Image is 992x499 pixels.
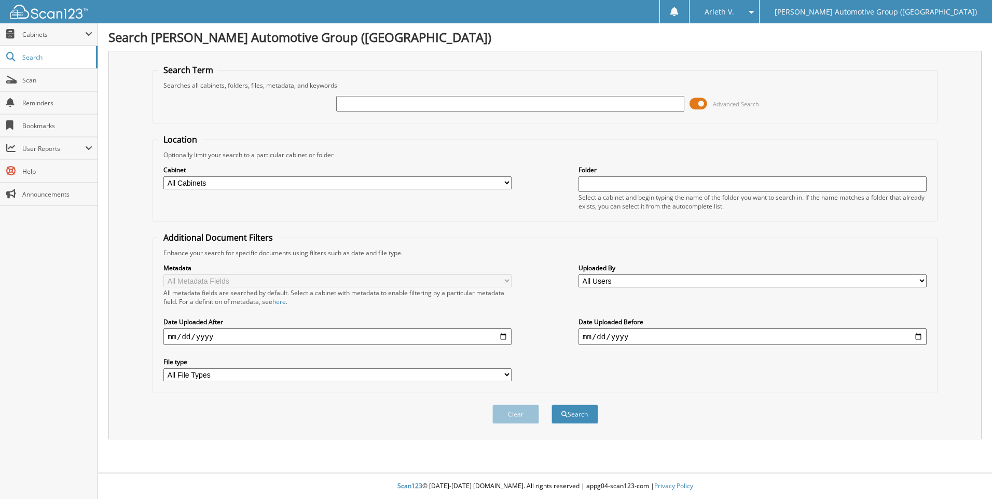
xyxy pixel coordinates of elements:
[22,121,92,130] span: Bookmarks
[578,165,927,174] label: Folder
[22,167,92,176] span: Help
[163,165,512,174] label: Cabinet
[272,297,286,306] a: here
[713,100,759,108] span: Advanced Search
[22,53,91,62] span: Search
[158,64,218,76] legend: Search Term
[940,449,992,499] iframe: Chat Widget
[578,264,927,272] label: Uploaded By
[22,30,85,39] span: Cabinets
[22,76,92,85] span: Scan
[552,405,598,424] button: Search
[163,317,512,326] label: Date Uploaded After
[163,288,512,306] div: All metadata fields are searched by default. Select a cabinet with metadata to enable filtering b...
[158,150,932,159] div: Optionally limit your search to a particular cabinet or folder
[163,328,512,345] input: start
[158,248,932,257] div: Enhance your search for specific documents using filters such as date and file type.
[492,405,539,424] button: Clear
[163,357,512,366] label: File type
[163,264,512,272] label: Metadata
[705,9,734,15] span: Arleth V.
[10,5,88,19] img: scan123-logo-white.svg
[108,29,982,46] h1: Search [PERSON_NAME] Automotive Group ([GEOGRAPHIC_DATA])
[578,328,927,345] input: end
[654,481,693,490] a: Privacy Policy
[578,193,927,211] div: Select a cabinet and begin typing the name of the folder you want to search in. If the name match...
[22,190,92,199] span: Announcements
[397,481,422,490] span: Scan123
[22,144,85,153] span: User Reports
[775,9,977,15] span: [PERSON_NAME] Automotive Group ([GEOGRAPHIC_DATA])
[98,474,992,499] div: © [DATE]-[DATE] [DOMAIN_NAME]. All rights reserved | appg04-scan123-com |
[158,81,932,90] div: Searches all cabinets, folders, files, metadata, and keywords
[158,232,278,243] legend: Additional Document Filters
[158,134,202,145] legend: Location
[22,99,92,107] span: Reminders
[578,317,927,326] label: Date Uploaded Before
